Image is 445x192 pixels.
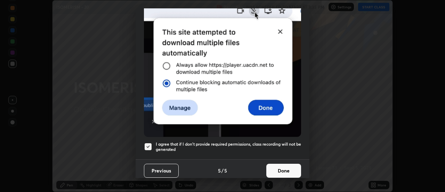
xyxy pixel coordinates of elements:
h4: 5 [218,167,221,174]
button: Previous [144,164,179,178]
button: Done [266,164,301,178]
h4: 5 [224,167,227,174]
h4: / [221,167,224,174]
h5: I agree that if I don't provide required permissions, class recording will not be generated [156,141,301,152]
